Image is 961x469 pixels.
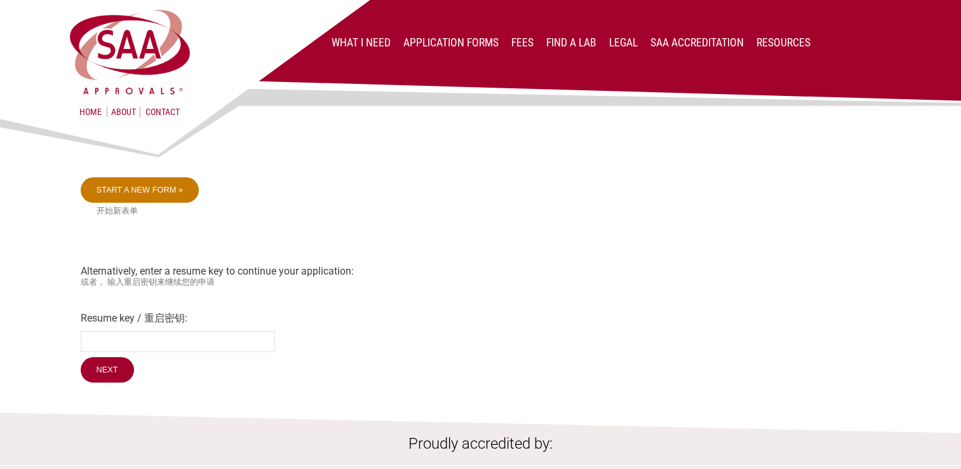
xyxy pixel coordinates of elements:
[81,312,881,325] label: Resume key / 重启密钥:
[79,107,102,117] a: Home
[145,107,180,117] a: Contact
[403,36,499,49] a: Application Forms
[609,36,638,49] a: Legal
[332,36,391,49] a: What I Need
[97,206,881,217] small: 开始新表单
[81,357,134,383] input: Next
[81,177,199,203] a: Start a new form »
[81,277,881,288] small: 或者， 输入重启密钥来继续您的申请
[546,36,596,49] a: Find a lab
[650,36,744,49] a: SAA Accreditation
[756,36,810,49] a: Resources
[81,177,881,386] div: Alternatively, enter a resume key to continue your application:
[107,107,140,117] a: About
[67,8,192,97] img: SAA Approvals
[511,36,534,49] a: Fees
